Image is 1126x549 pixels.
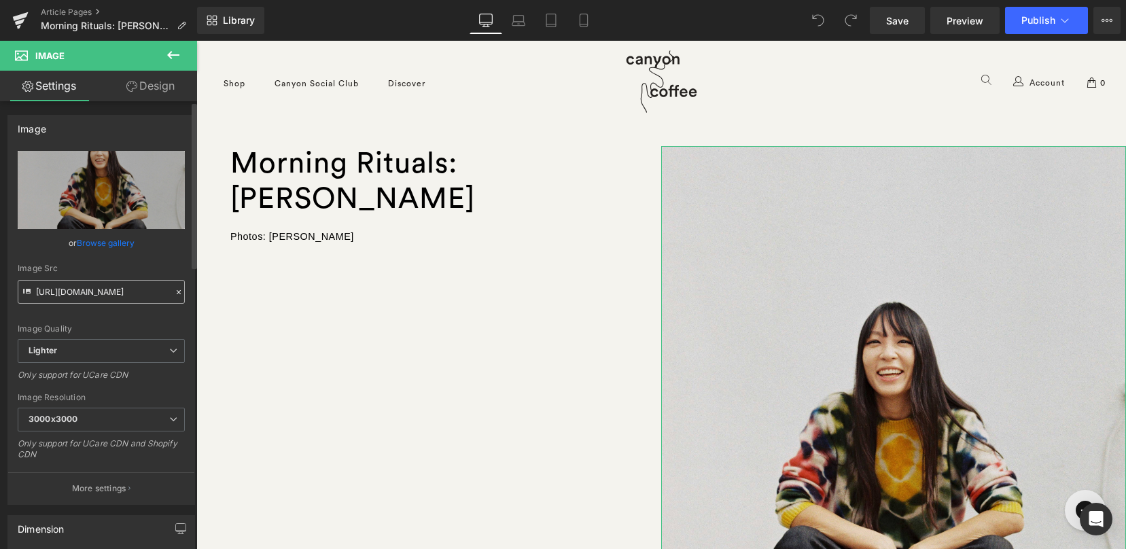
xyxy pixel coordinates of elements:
[18,393,185,402] div: Image Resolution
[101,71,200,101] a: Design
[77,231,135,255] a: Browse gallery
[1021,15,1055,26] span: Publish
[18,236,185,250] div: or
[886,14,909,28] span: Save
[196,41,1126,549] iframe: To enrich screen reader interactions, please activate Accessibility in Grammarly extension settings
[18,438,185,469] div: Only support for UCare CDN and Shopify CDN
[41,20,171,31] span: Morning Rituals: [PERSON_NAME]
[18,516,65,535] div: Dimension
[8,472,194,504] button: More settings
[29,345,57,355] b: Lighter
[947,14,983,28] span: Preview
[35,50,65,61] span: Image
[1005,7,1088,34] button: Publish
[567,7,600,34] a: Mobile
[18,324,185,334] div: Image Quality
[197,7,264,34] a: New Library
[1093,7,1121,34] button: More
[72,482,126,495] p: More settings
[223,14,255,26] span: Library
[18,280,185,304] input: Link
[18,370,185,389] div: Only support for UCare CDN
[41,7,197,18] a: Article Pages
[1080,503,1112,535] div: Open Intercom Messenger
[29,414,77,424] b: 3000x3000
[837,7,864,34] button: Redo
[930,7,1000,34] a: Preview
[805,7,832,34] button: Undo
[18,116,46,135] div: Image
[470,7,502,34] a: Desktop
[502,7,535,34] a: Laptop
[862,444,916,495] iframe: Gorgias live chat messenger
[535,7,567,34] a: Tablet
[18,264,185,273] div: Image Src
